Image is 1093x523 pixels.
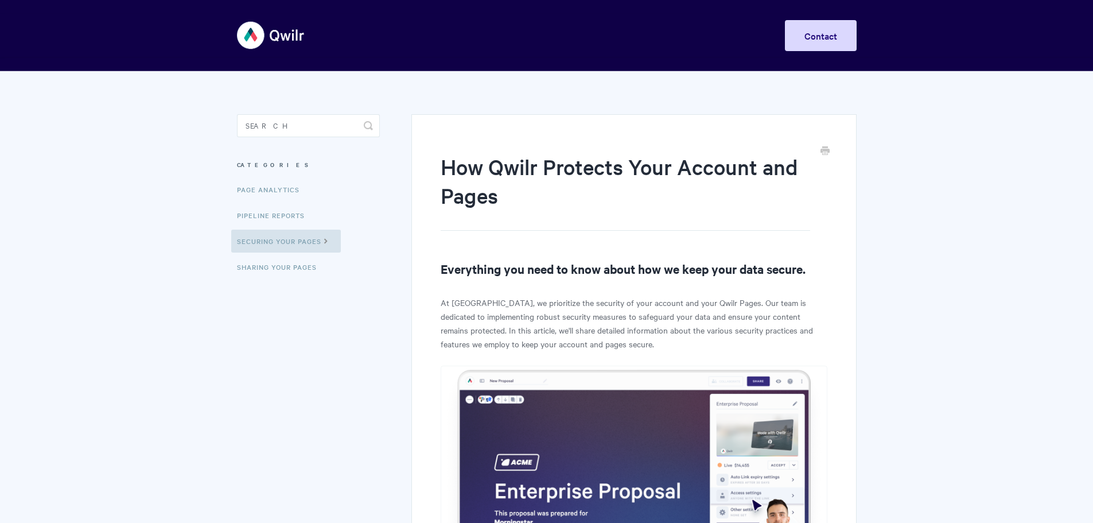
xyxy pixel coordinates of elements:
[785,20,857,51] a: Contact
[231,230,341,253] a: Securing Your Pages
[237,204,313,227] a: Pipeline reports
[237,114,380,137] input: Search
[441,296,827,351] p: At [GEOGRAPHIC_DATA], we prioritize the security of your account and your Qwilr Pages. Our team i...
[237,154,380,175] h3: Categories
[237,178,308,201] a: Page Analytics
[441,259,827,278] h2: Everything you need to know about how we keep your data secure.
[237,14,305,57] img: Qwilr Help Center
[237,255,325,278] a: Sharing Your Pages
[441,152,810,231] h1: How Qwilr Protects Your Account and Pages
[820,145,830,158] a: Print this Article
